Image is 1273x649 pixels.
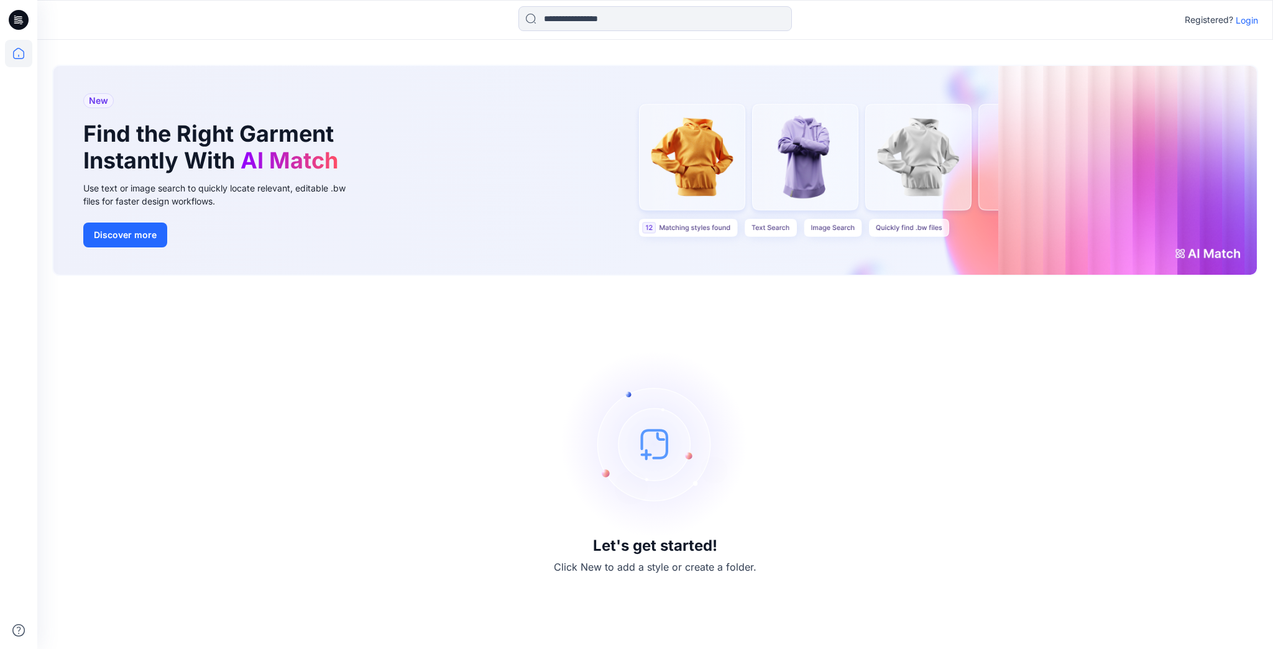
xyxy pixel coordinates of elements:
span: New [89,93,108,108]
p: Login [1236,14,1258,27]
img: empty-state-image.svg [562,351,748,537]
div: Use text or image search to quickly locate relevant, editable .bw files for faster design workflows. [83,182,363,208]
span: AI Match [241,147,338,174]
button: Discover more [83,223,167,247]
p: Registered? [1185,12,1233,27]
p: Click New to add a style or create a folder. [554,559,756,574]
h3: Let's get started! [593,537,717,555]
h1: Find the Right Garment Instantly With [83,121,344,174]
